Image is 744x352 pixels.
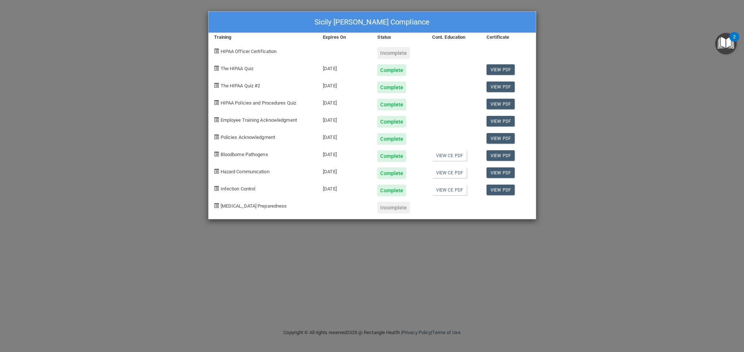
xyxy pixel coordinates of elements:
[317,76,372,93] div: [DATE]
[317,145,372,162] div: [DATE]
[487,64,515,75] a: View PDF
[377,82,406,93] div: Complete
[487,82,515,92] a: View PDF
[221,186,256,192] span: Infection Control
[432,167,467,178] a: View CE PDF
[221,83,260,88] span: The HIPAA Quiz #2
[221,100,296,106] span: HIPAA Policies and Procedures Quiz
[221,152,268,157] span: Bloodborne Pathogens
[377,99,406,110] div: Complete
[317,179,372,196] div: [DATE]
[432,150,467,161] a: View CE PDF
[432,185,467,195] a: View CE PDF
[317,162,372,179] div: [DATE]
[487,133,515,144] a: View PDF
[221,66,253,71] span: The HIPAA Quiz
[487,150,515,161] a: View PDF
[487,99,515,109] a: View PDF
[377,150,406,162] div: Complete
[372,33,426,42] div: Status
[221,169,270,174] span: Hazard Communication
[209,12,536,33] div: Sicily [PERSON_NAME] Compliance
[715,33,737,54] button: Open Resource Center, 2 new notifications
[377,47,410,59] div: Incomplete
[221,203,287,209] span: [MEDICAL_DATA] Preparedness
[209,33,318,42] div: Training
[427,33,481,42] div: Cont. Education
[317,110,372,128] div: [DATE]
[487,185,515,195] a: View PDF
[377,116,406,128] div: Complete
[221,135,275,140] span: Policies Acknowledgment
[377,167,406,179] div: Complete
[317,59,372,76] div: [DATE]
[317,93,372,110] div: [DATE]
[221,117,297,123] span: Employee Training Acknowledgment
[377,133,406,145] div: Complete
[377,64,406,76] div: Complete
[487,167,515,178] a: View PDF
[221,49,277,54] span: HIPAA Officer Certification
[377,202,410,213] div: Incomplete
[377,185,406,196] div: Complete
[317,128,372,145] div: [DATE]
[481,33,535,42] div: Certificate
[487,116,515,126] a: View PDF
[733,37,736,46] div: 2
[317,33,372,42] div: Expires On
